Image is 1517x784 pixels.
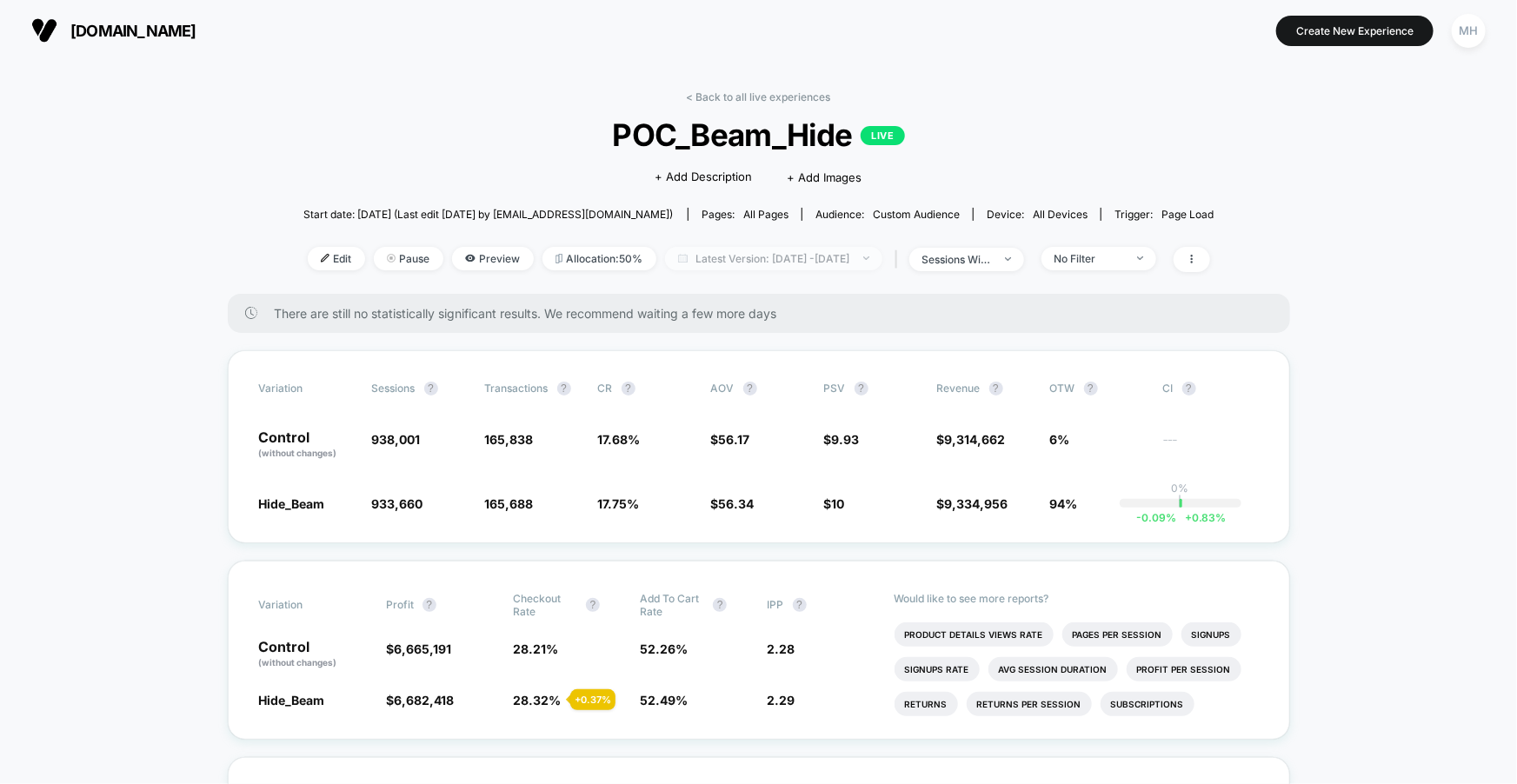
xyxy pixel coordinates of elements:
[815,208,960,221] div: Audience:
[513,693,561,708] span: 28.32 %
[1163,435,1259,460] span: ---
[557,382,571,395] button: ?
[1276,16,1434,46] button: Create New Experience
[394,693,454,708] span: 6,682,418
[1084,382,1098,395] button: ?
[895,592,1259,605] p: Would like to see more reports?
[598,382,613,395] span: CR
[824,496,845,511] span: $
[1055,252,1124,265] div: No Filter
[386,693,454,708] span: $
[824,432,860,447] span: $
[374,247,443,270] span: Pause
[768,693,795,708] span: 2.29
[973,208,1101,221] span: Device:
[891,247,909,272] span: |
[598,496,640,511] span: 17.75 %
[485,432,534,447] span: 165,838
[1050,496,1078,511] span: 94%
[622,382,635,395] button: ?
[895,657,980,681] li: Signups Rate
[711,496,755,511] span: $
[26,17,202,44] button: [DOMAIN_NAME]
[31,17,57,43] img: Visually logo
[1163,382,1259,395] span: CI
[711,382,735,395] span: AOV
[321,254,329,262] img: edit
[832,496,845,511] span: 10
[1137,256,1143,260] img: end
[640,592,704,618] span: Add To Cart Rate
[922,253,992,266] div: sessions with impression
[702,208,788,221] div: Pages:
[861,126,904,145] p: LIVE
[832,432,860,447] span: 9.93
[1447,13,1491,49] button: MH
[1062,622,1173,647] li: Pages Per Session
[70,22,196,40] span: [DOMAIN_NAME]
[937,432,1006,447] span: $
[937,496,1008,511] span: $
[1050,432,1070,447] span: 6%
[422,598,436,612] button: ?
[895,692,958,716] li: Returns
[308,247,365,270] span: Edit
[1179,495,1182,508] p: |
[372,382,416,395] span: Sessions
[1185,511,1192,524] span: +
[967,692,1092,716] li: Returns Per Session
[665,247,882,270] span: Latest Version: [DATE] - [DATE]
[793,598,807,612] button: ?
[452,247,534,270] span: Preview
[259,640,369,669] p: Control
[386,598,414,611] span: Profit
[640,693,688,708] span: 52.49 %
[640,641,688,656] span: 52.26 %
[259,657,337,668] span: (without changes)
[1161,208,1214,221] span: Page Load
[719,496,755,511] span: 56.34
[873,208,960,221] span: Custom Audience
[1172,482,1189,495] p: 0%
[485,382,549,395] span: Transactions
[1005,257,1011,261] img: end
[678,254,688,262] img: calendar
[372,432,421,447] span: 938,001
[259,382,355,395] span: Variation
[945,432,1006,447] span: 9,314,662
[988,657,1118,681] li: Avg Session Duration
[1033,208,1088,221] span: all devices
[424,382,438,395] button: ?
[1181,622,1241,647] li: Signups
[1114,208,1214,221] div: Trigger:
[863,256,869,260] img: end
[945,496,1008,511] span: 9,334,956
[387,254,396,262] img: end
[655,169,753,186] span: + Add Description
[687,90,831,103] a: < Back to all live experiences
[1182,382,1196,395] button: ?
[713,598,727,612] button: ?
[303,208,673,221] span: Start date: [DATE] (Last edit [DATE] by [EMAIL_ADDRESS][DOMAIN_NAME])
[824,382,846,395] span: PSV
[513,641,558,656] span: 28.21 %
[1050,382,1146,395] span: OTW
[937,382,981,395] span: Revenue
[259,430,355,460] p: Control
[1452,14,1486,48] div: MH
[788,170,862,184] span: + Add Images
[513,592,577,618] span: Checkout Rate
[1136,511,1176,524] span: -0.09 %
[259,592,355,618] span: Variation
[556,254,562,263] img: rebalance
[855,382,868,395] button: ?
[542,247,656,270] span: Allocation: 50%
[743,208,788,221] span: all pages
[570,689,615,710] div: + 0.37 %
[259,693,325,708] span: Hide_Beam
[768,598,784,611] span: IPP
[394,641,451,656] span: 6,665,191
[768,641,795,656] span: 2.28
[386,641,451,656] span: $
[1101,692,1194,716] li: Subscriptions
